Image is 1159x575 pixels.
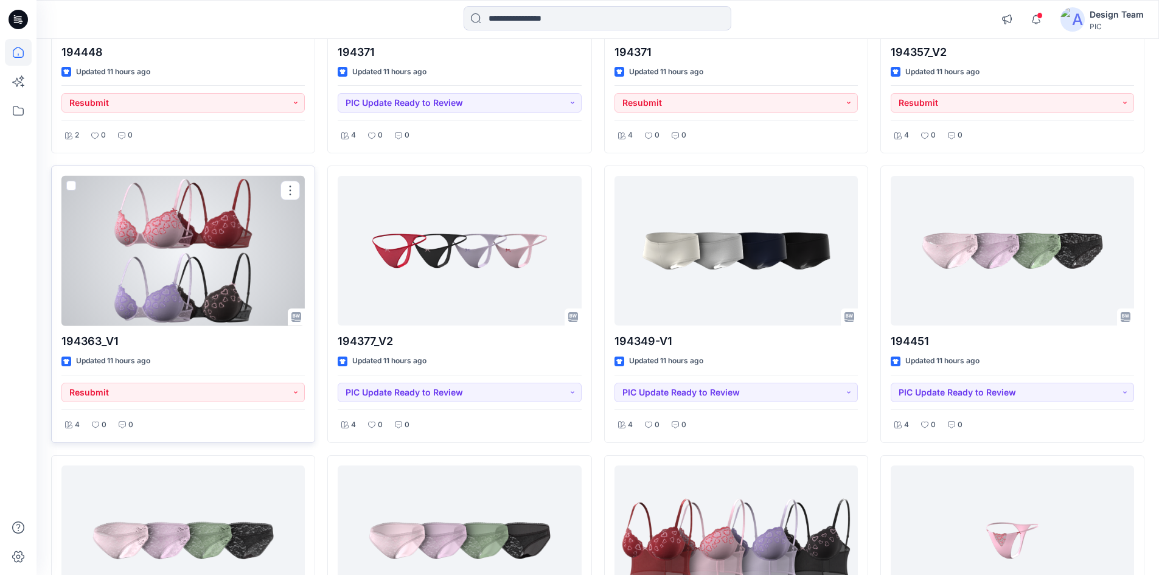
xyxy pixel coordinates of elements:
[128,129,133,142] p: 0
[891,176,1134,326] a: 194451
[76,66,150,78] p: Updated 11 hours ago
[405,419,409,431] p: 0
[628,419,633,431] p: 4
[351,419,356,431] p: 4
[378,129,383,142] p: 0
[1060,7,1085,32] img: avatar
[102,419,106,431] p: 0
[905,355,980,368] p: Updated 11 hours ago
[931,419,936,431] p: 0
[681,419,686,431] p: 0
[1090,22,1144,31] div: PIC
[338,333,581,350] p: 194377_V2
[75,419,80,431] p: 4
[958,419,962,431] p: 0
[681,129,686,142] p: 0
[628,129,633,142] p: 4
[351,129,356,142] p: 4
[629,355,703,368] p: Updated 11 hours ago
[655,419,660,431] p: 0
[905,66,980,78] p: Updated 11 hours ago
[128,419,133,431] p: 0
[405,129,409,142] p: 0
[958,129,962,142] p: 0
[101,129,106,142] p: 0
[904,129,909,142] p: 4
[931,129,936,142] p: 0
[614,333,858,350] p: 194349-V1
[61,333,305,350] p: 194363_V1
[61,44,305,61] p: 194448
[76,355,150,368] p: Updated 11 hours ago
[352,66,426,78] p: Updated 11 hours ago
[378,419,383,431] p: 0
[61,176,305,326] a: 194363_V1
[891,333,1134,350] p: 194451
[338,44,581,61] p: 194371
[352,355,426,368] p: Updated 11 hours ago
[629,66,703,78] p: Updated 11 hours ago
[904,419,909,431] p: 4
[614,44,858,61] p: 194371
[655,129,660,142] p: 0
[1090,7,1144,22] div: Design Team
[75,129,79,142] p: 2
[338,176,581,326] a: 194377_V2
[614,176,858,326] a: 194349-V1
[891,44,1134,61] p: 194357_V2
